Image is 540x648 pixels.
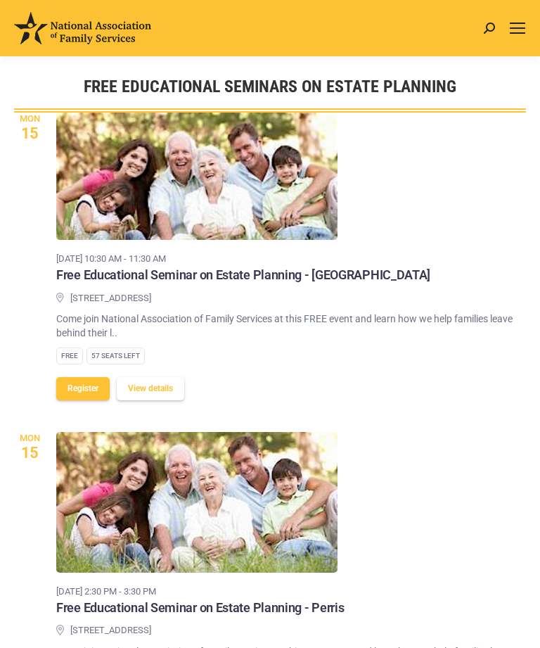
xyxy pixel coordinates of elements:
time: [DATE] 10:30 am - 11:30 am [56,252,430,266]
button: View details [117,377,184,400]
div: 57 Seats left [86,348,145,364]
img: Free Educational Seminar on Estate Planning - Perris [56,432,337,573]
span: [STREET_ADDRESS] [70,624,151,637]
img: Free Educational Seminar on Estate Planning - Temecula [56,113,337,240]
h3: Free Educational Seminar on Estate Planning - [GEOGRAPHIC_DATA] [56,267,430,283]
h1: Free Educational Seminars on Estate Planning [84,75,456,99]
span: 15 [14,445,46,461]
button: Register [56,377,110,400]
span: Mon [14,433,46,443]
img: National Association of Family Services [14,12,151,44]
div: Free [56,348,83,364]
span: Mon [14,114,46,123]
h3: Free Educational Seminar on Estate Planning - Perris [56,599,344,616]
a: Mobile menu icon [509,20,526,37]
span: 15 [14,126,46,141]
span: [STREET_ADDRESS] [70,292,151,305]
time: [DATE] 2:30 pm - 3:30 pm [56,585,344,599]
p: Come join National Association of Family Services at this FREE event and learn how we help famili... [56,312,526,340]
